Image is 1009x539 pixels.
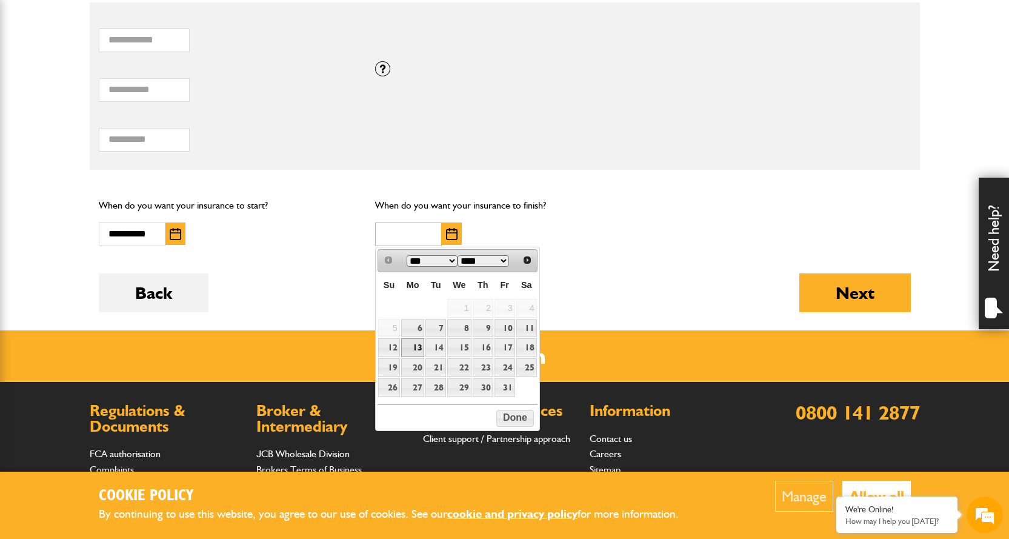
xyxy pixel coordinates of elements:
div: Chat with us now [63,68,204,84]
span: Friday [501,280,509,290]
a: 22 [447,358,471,377]
a: 23 [473,358,493,377]
a: 12 [378,338,399,357]
button: Manage [775,481,833,512]
a: 28 [425,378,446,397]
a: 7 [425,319,446,338]
p: By continuing to use this website, you agree to our use of cookies. See our for more information. [99,505,699,524]
a: Client support / Partnership approach [423,433,570,444]
button: Done [496,410,533,427]
img: d_20077148190_company_1631870298795_20077148190 [21,67,51,84]
span: Wednesday [453,280,465,290]
input: Enter your email address [16,148,221,175]
input: Enter your phone number [16,184,221,210]
span: Saturday [521,280,532,290]
a: FCA authorisation [90,448,161,460]
a: Next [518,251,536,269]
img: Choose date [446,228,458,240]
a: JCB Wholesale Division [256,448,350,460]
a: 24 [495,358,515,377]
div: Minimize live chat window [199,6,228,35]
a: 31 [495,378,515,397]
a: 19 [378,358,399,377]
a: 30 [473,378,493,397]
a: 0800 141 2877 [796,401,920,424]
a: 25 [516,358,537,377]
a: Sitemap [590,464,621,475]
a: 17 [495,338,515,357]
em: Start Chat [165,373,220,390]
h2: Cookie Policy [99,487,699,506]
div: We're Online! [845,504,948,515]
a: Complaints [90,464,134,475]
button: Back [99,273,208,312]
a: 21 [425,358,446,377]
a: Brokers Terms of Business [256,464,362,475]
a: 26 [378,378,399,397]
span: Sunday [384,280,395,290]
h2: Information [590,403,744,419]
span: Next [522,255,532,265]
a: 20 [401,358,425,377]
a: cookie and privacy policy [447,507,578,521]
button: Allow all [842,481,911,512]
a: 27 [401,378,425,397]
p: When do you want your insurance to finish? [375,198,634,213]
a: 14 [425,338,446,357]
h2: Regulations & Documents [90,403,244,434]
span: Thursday [478,280,488,290]
a: Contact us [590,433,632,444]
a: 8 [447,319,471,338]
input: Enter your last name [16,112,221,139]
img: Choose date [170,228,181,240]
a: 11 [516,319,537,338]
h2: Broker & Intermediary [256,403,411,434]
a: 13 [401,338,425,357]
a: 18 [516,338,537,357]
span: Tuesday [431,280,441,290]
p: How may I help you today? [845,517,948,526]
a: 15 [447,338,471,357]
a: 9 [473,319,493,338]
span: Monday [407,280,419,290]
div: Need help? [979,178,1009,329]
p: When do you want your insurance to start? [99,198,358,213]
a: Careers [590,448,621,460]
a: 29 [447,378,471,397]
a: 6 [401,319,425,338]
button: Next [799,273,911,312]
a: 16 [473,338,493,357]
a: 10 [495,319,515,338]
textarea: Type your message and hit 'Enter' [16,219,221,363]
